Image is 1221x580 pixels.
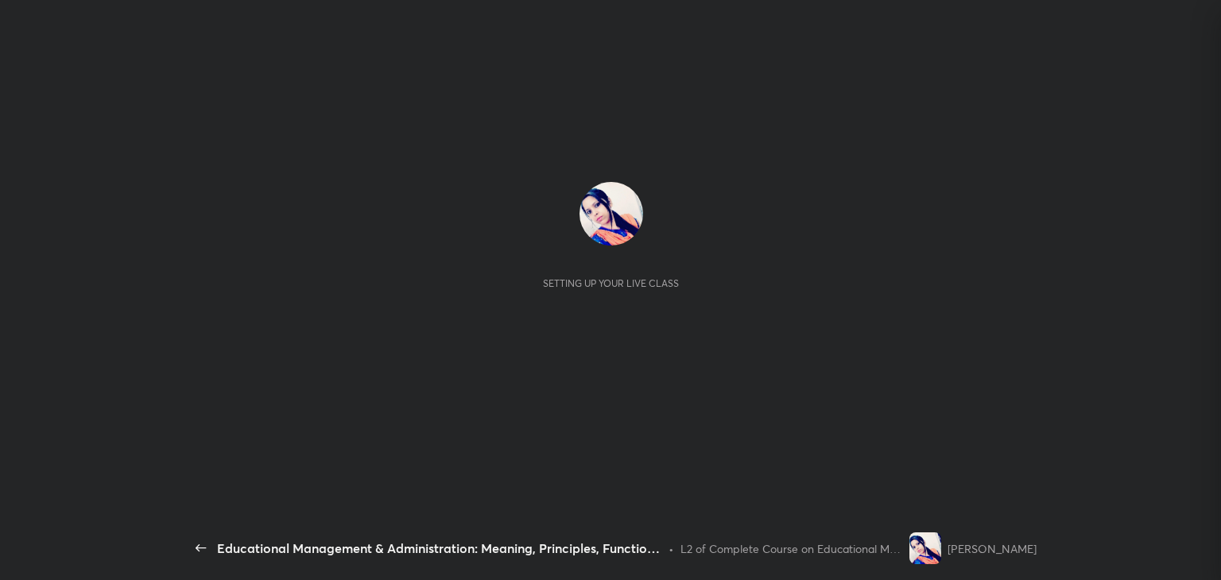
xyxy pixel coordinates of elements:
div: • [669,540,674,557]
img: 3ec007b14afa42208d974be217fe0491.jpg [909,532,941,564]
div: Setting up your live class [543,277,679,289]
img: 3ec007b14afa42208d974be217fe0491.jpg [579,182,643,246]
div: [PERSON_NAME] [948,540,1037,557]
div: L2 of Complete Course on Educational Management, Administration and Leadership [680,540,903,557]
div: Educational Management & Administration: Meaning, Principles, Functions & Importance (Part-2) [217,539,662,558]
